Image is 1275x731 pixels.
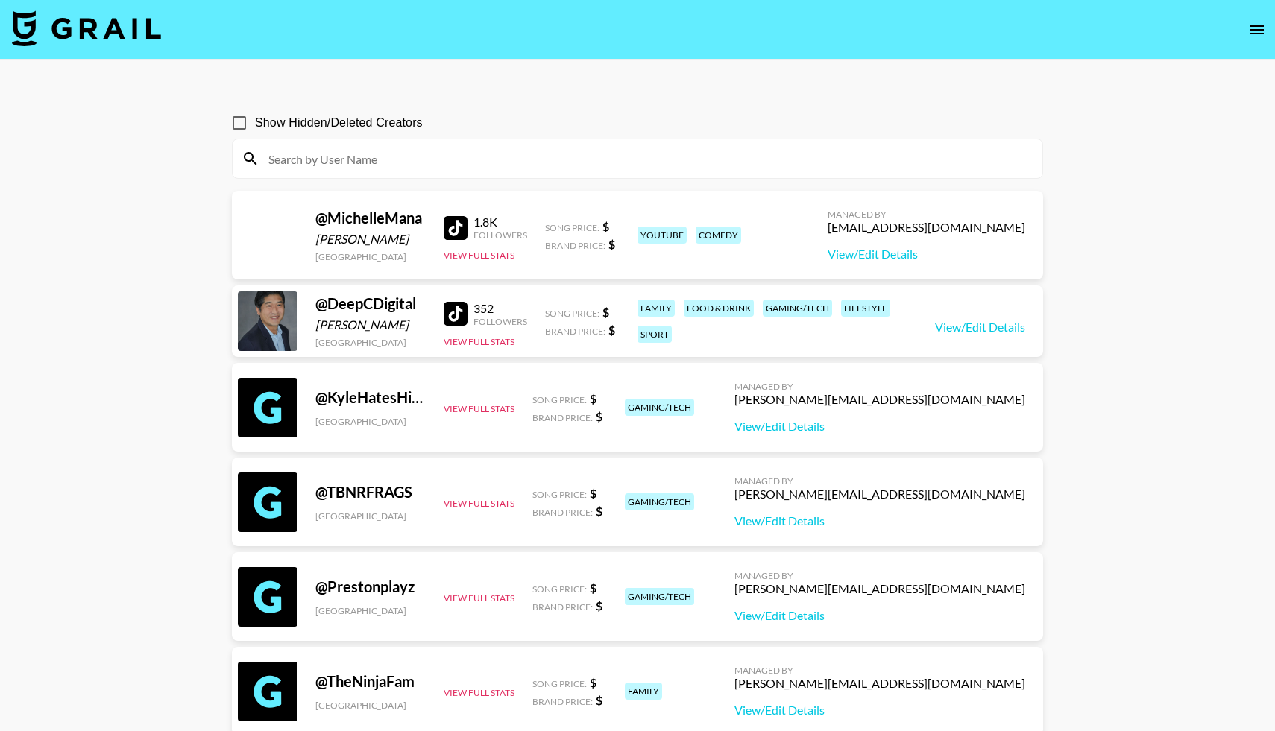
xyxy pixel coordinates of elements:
div: Managed By [734,665,1025,676]
div: [GEOGRAPHIC_DATA] [315,416,426,427]
div: @ TBNRFRAGS [315,483,426,501]
strong: $ [596,409,602,423]
div: @ TheNinjaFam [315,672,426,691]
strong: $ [596,693,602,707]
strong: $ [596,504,602,518]
div: [PERSON_NAME] [315,232,426,247]
button: View Full Stats [444,250,514,261]
div: @ DeepCDigital [315,294,426,313]
div: [GEOGRAPHIC_DATA] [315,510,426,522]
a: View/Edit Details [734,703,1025,718]
a: View/Edit Details [935,320,1025,335]
a: View/Edit Details [734,513,1025,528]
div: gaming/tech [625,493,694,510]
span: Brand Price: [545,240,605,251]
span: Song Price: [532,678,587,689]
strong: $ [596,598,602,613]
span: Brand Price: [545,326,605,337]
strong: $ [590,391,596,405]
div: comedy [696,227,741,244]
button: View Full Stats [444,498,514,509]
strong: $ [590,675,596,689]
div: [PERSON_NAME][EMAIL_ADDRESS][DOMAIN_NAME] [734,676,1025,691]
span: Show Hidden/Deleted Creators [255,114,423,132]
img: Grail Talent [12,10,161,46]
span: Song Price: [545,308,599,319]
div: @ KyleHatesHiking [315,388,426,407]
a: View/Edit Details [734,608,1025,623]
div: Followers [473,316,527,327]
button: View Full Stats [444,687,514,698]
div: @ MichelleMana [315,209,426,227]
span: Song Price: [545,222,599,233]
button: View Full Stats [444,592,514,604]
a: View/Edit Details [734,419,1025,434]
div: gaming/tech [625,588,694,605]
strong: $ [608,323,615,337]
div: Managed By [734,475,1025,487]
span: Brand Price: [532,507,593,518]
strong: $ [590,580,596,595]
div: sport [637,326,672,343]
strong: $ [608,237,615,251]
div: youtube [637,227,687,244]
span: Song Price: [532,489,587,500]
div: Managed By [734,381,1025,392]
div: [PERSON_NAME][EMAIL_ADDRESS][DOMAIN_NAME] [734,392,1025,407]
div: Followers [473,230,527,241]
div: @ Prestonplayz [315,577,426,596]
strong: $ [602,305,609,319]
span: Brand Price: [532,601,593,613]
div: [PERSON_NAME][EMAIL_ADDRESS][DOMAIN_NAME] [734,487,1025,501]
button: View Full Stats [444,336,514,347]
input: Search by User Name [259,147,1033,171]
strong: $ [602,219,609,233]
span: Brand Price: [532,412,593,423]
span: Song Price: [532,394,587,405]
div: family [637,300,675,317]
div: [GEOGRAPHIC_DATA] [315,605,426,616]
div: [GEOGRAPHIC_DATA] [315,337,426,348]
div: [GEOGRAPHIC_DATA] [315,700,426,711]
div: family [625,683,662,700]
span: Song Price: [532,583,587,595]
div: [PERSON_NAME][EMAIL_ADDRESS][DOMAIN_NAME] [734,581,1025,596]
div: gaming/tech [763,300,832,317]
button: View Full Stats [444,403,514,414]
a: View/Edit Details [828,247,1025,262]
div: 352 [473,301,527,316]
div: [GEOGRAPHIC_DATA] [315,251,426,262]
div: gaming/tech [625,399,694,416]
div: 1.8K [473,215,527,230]
div: Managed By [828,209,1025,220]
div: [EMAIL_ADDRESS][DOMAIN_NAME] [828,220,1025,235]
div: [PERSON_NAME] [315,317,426,332]
span: Brand Price: [532,696,593,707]
div: Managed By [734,570,1025,581]
div: food & drink [684,300,754,317]
div: lifestyle [841,300,890,317]
strong: $ [590,486,596,500]
button: open drawer [1242,15,1272,45]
